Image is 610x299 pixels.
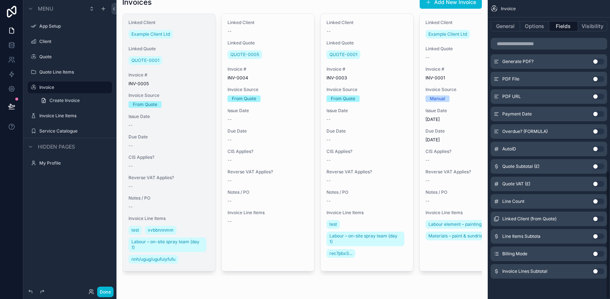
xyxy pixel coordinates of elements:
[425,66,506,72] span: Invoice #
[39,160,111,166] label: My Profile
[502,76,519,82] span: PDF File
[39,128,111,134] label: Service Catalogue
[128,93,209,98] span: Invoice Source
[502,146,516,152] span: AutoID
[326,137,331,143] span: --
[128,46,209,52] span: Linked Quote
[227,219,232,224] span: --
[430,95,445,102] div: Manual
[502,129,548,134] span: Overdue? (FORMULA)
[502,164,539,169] span: Quote Subtotal (£)
[326,169,407,175] span: Reverse VAT Applies?
[419,13,512,271] a: Linked ClientExample Client LtdLinked Quote--Invoice #INV-0001Invoice SourceManualIssue Date[DATE...
[39,113,111,119] label: Invoice Line Items
[326,117,331,122] span: --
[38,5,53,12] span: Menu
[428,233,485,239] span: Materials – paint & sundries
[131,227,139,233] span: test
[428,221,495,227] span: Labour element – painting works
[128,134,209,140] span: Due Date
[326,87,407,93] span: Invoice Source
[425,46,506,52] span: Linked Quote
[227,157,232,163] span: --
[221,13,314,271] a: Linked Client--Linked QuoteQUOTE-0005Invoice #INV-0004Invoice SourceFrom QuoteIssue Date--Due Dat...
[131,58,159,63] span: QUOTE-0001
[39,84,108,90] a: Invoice
[227,189,308,195] span: Notes / PO
[128,154,209,160] span: CIS Applies?
[320,13,413,271] a: Linked Client--Linked QuoteQUOTE-0001Invoice #INV-0003Invoice SourceFrom QuoteIssue Date--Due Dat...
[329,221,337,227] span: test
[131,239,203,251] span: Labour – on-site spray team (day 1)
[227,149,308,154] span: CIS Applies?
[502,198,524,204] span: Line Count
[502,59,534,64] span: Generate PDF?
[128,184,133,189] span: --
[128,175,209,181] span: Reverse VAT Applies?
[131,256,175,262] span: nnh/ugug/ugufuiyfufu
[326,249,355,258] a: rec7pbxS...
[425,128,506,134] span: Due Date
[227,40,308,46] span: Linked Quote
[326,232,404,246] a: Labour – on-site spray team (day 1)
[425,108,506,114] span: Issue Date
[128,56,162,65] a: QUOTE-0001
[128,163,133,169] span: --
[326,108,407,114] span: Issue Date
[428,31,467,37] span: Example Client Ltd
[326,220,340,229] a: test
[227,20,308,25] span: Linked Client
[326,128,407,134] span: Due Date
[97,287,114,297] button: Done
[227,28,232,34] span: --
[128,255,178,264] a: nnh/ugug/ugufuiyfufu
[39,69,111,75] label: Quote Line Items
[326,157,331,163] span: --
[425,87,506,93] span: Invoice Source
[425,75,506,81] span: INV-0001
[326,149,407,154] span: CIS Applies?
[128,226,142,235] a: test
[326,20,407,25] span: Linked Client
[578,21,607,31] button: Visibility
[549,21,578,31] button: Fields
[326,210,407,216] span: Invoice Line Items
[128,237,206,252] a: Labour – on-site spray team (day 1)
[36,95,112,106] a: Create Invoice
[425,178,430,184] span: --
[329,251,352,256] span: rec7pbxS...
[502,216,556,222] span: Linked Client (from Quote)
[331,95,355,102] div: From Quote
[49,98,80,103] span: Create Invoice
[502,94,521,99] span: PDF URL
[425,149,506,154] span: CIS Applies?
[131,31,170,37] span: Example Client Ltd
[326,50,360,59] a: QUOTE-0001
[39,23,111,29] a: App Setup
[326,28,331,34] span: --
[227,169,308,175] span: Reverse VAT Applies?
[128,30,173,39] a: Example Client Ltd
[128,143,133,149] span: --
[227,108,308,114] span: Issue Date
[128,122,133,128] span: --
[502,268,547,274] span: Invoice Lines Subtotal
[520,21,549,31] button: Options
[425,30,470,39] a: Example Client Ltd
[128,195,209,201] span: Notes / PO
[425,137,506,143] span: [DATE]
[227,50,262,59] a: QUOTE-0005
[39,54,111,60] label: Quote
[39,39,111,44] label: Client
[227,210,308,216] span: Invoice Line Items
[425,157,430,163] span: --
[425,198,430,204] span: --
[491,21,520,31] button: General
[425,117,506,122] span: [DATE]
[128,204,133,210] span: --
